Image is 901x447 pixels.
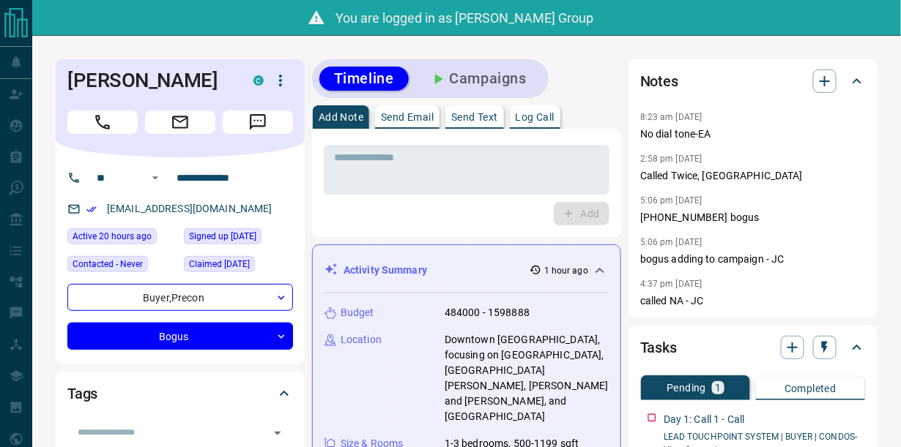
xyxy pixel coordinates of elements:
[640,237,702,247] p: 5:06 pm [DATE]
[445,305,530,320] p: 484000 - 1598888
[189,229,256,244] span: Signed up [DATE]
[640,70,678,93] h2: Notes
[544,264,588,277] p: 1 hour ago
[341,305,374,320] p: Budget
[184,256,293,277] div: Thu Mar 06 2025
[785,383,837,394] p: Completed
[73,229,152,244] span: Active 20 hours ago
[67,69,231,92] h1: [PERSON_NAME]
[664,412,745,427] p: Day 1: Call 1 - Call
[86,204,97,214] svg: Email Verified
[667,383,706,393] p: Pending
[189,257,250,271] span: Claimed [DATE]
[184,228,293,249] div: Thu Mar 06 2025
[640,330,866,365] div: Tasks
[640,154,702,164] p: 2:58 pm [DATE]
[640,168,866,184] p: Called Twice, [GEOGRAPHIC_DATA]
[73,257,143,271] span: Contacted - Never
[145,110,215,134] span: Email
[223,110,293,134] span: Message
[640,279,702,289] p: 4:37 pm [DATE]
[381,112,434,122] p: Send Email
[67,228,177,249] div: Tue Aug 12 2025
[640,293,866,309] p: called NA - JC
[67,376,293,411] div: Tags
[107,203,272,214] a: [EMAIL_ADDRESS][DOMAIN_NAME]
[253,75,264,86] div: condos.ca
[640,195,702,206] p: 5:06 pm [DATE]
[67,110,138,134] span: Call
[715,383,721,393] p: 1
[325,257,609,284] div: Activity Summary1 hour ago
[640,336,677,359] h2: Tasks
[267,423,288,443] button: Open
[319,67,409,91] button: Timeline
[67,382,97,405] h2: Tags
[516,112,555,122] p: Log Call
[640,210,866,225] p: [PHONE_NUMBER] bogus
[451,112,498,122] p: Send Text
[640,112,702,122] p: 8:23 am [DATE]
[319,112,363,122] p: Add Note
[147,169,164,187] button: Open
[67,323,293,350] div: Bogus
[415,67,541,91] button: Campaigns
[341,332,382,348] p: Location
[336,10,594,26] span: You are logged in as [PERSON_NAME] Group
[445,332,609,424] p: Downtown [GEOGRAPHIC_DATA], focusing on [GEOGRAPHIC_DATA], [GEOGRAPHIC_DATA][PERSON_NAME], [PERSO...
[344,263,427,278] p: Activity Summary
[640,127,866,142] p: No dial tone-EA
[67,284,293,311] div: Buyer , Precon
[640,64,866,99] div: Notes
[640,252,866,267] p: bogus adding to campaign - JC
